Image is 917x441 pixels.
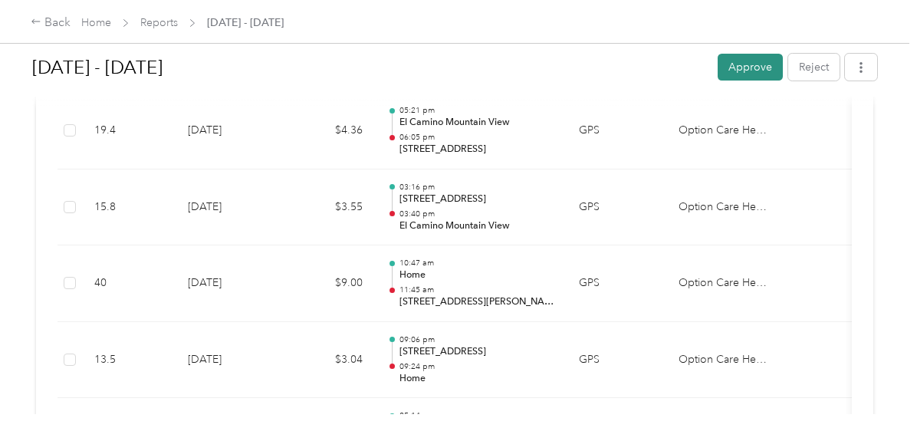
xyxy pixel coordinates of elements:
[283,245,375,322] td: $9.00
[567,245,666,322] td: GPS
[399,345,554,359] p: [STREET_ADDRESS]
[399,209,554,219] p: 03:40 pm
[718,54,783,81] button: Approve
[31,14,71,32] div: Back
[399,143,554,156] p: [STREET_ADDRESS]
[176,93,283,169] td: [DATE]
[399,182,554,193] p: 03:16 pm
[567,322,666,399] td: GPS
[81,16,111,29] a: Home
[788,54,840,81] button: Reject
[399,258,554,268] p: 10:47 am
[399,334,554,345] p: 09:06 pm
[82,93,176,169] td: 19.4
[666,93,781,169] td: Option Care Health
[666,322,781,399] td: Option Care Health
[567,169,666,246] td: GPS
[82,169,176,246] td: 15.8
[399,268,554,282] p: Home
[176,245,283,322] td: [DATE]
[32,49,707,86] h1: Sep 1 - 30, 2025
[283,322,375,399] td: $3.04
[82,322,176,399] td: 13.5
[666,245,781,322] td: Option Care Health
[399,410,554,421] p: 05:14 pm
[283,169,375,246] td: $3.55
[176,169,283,246] td: [DATE]
[399,116,554,130] p: El Camino Mountain View
[399,295,554,309] p: [STREET_ADDRESS][PERSON_NAME][PERSON_NAME]
[207,15,284,31] span: [DATE] - [DATE]
[399,361,554,372] p: 09:24 pm
[666,169,781,246] td: Option Care Health
[831,355,917,441] iframe: Everlance-gr Chat Button Frame
[399,372,554,386] p: Home
[399,219,554,233] p: El Camino Mountain View
[567,93,666,169] td: GPS
[283,93,375,169] td: $4.36
[399,285,554,295] p: 11:45 am
[399,193,554,206] p: [STREET_ADDRESS]
[140,16,178,29] a: Reports
[399,132,554,143] p: 06:05 pm
[176,322,283,399] td: [DATE]
[82,245,176,322] td: 40
[399,105,554,116] p: 05:21 pm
